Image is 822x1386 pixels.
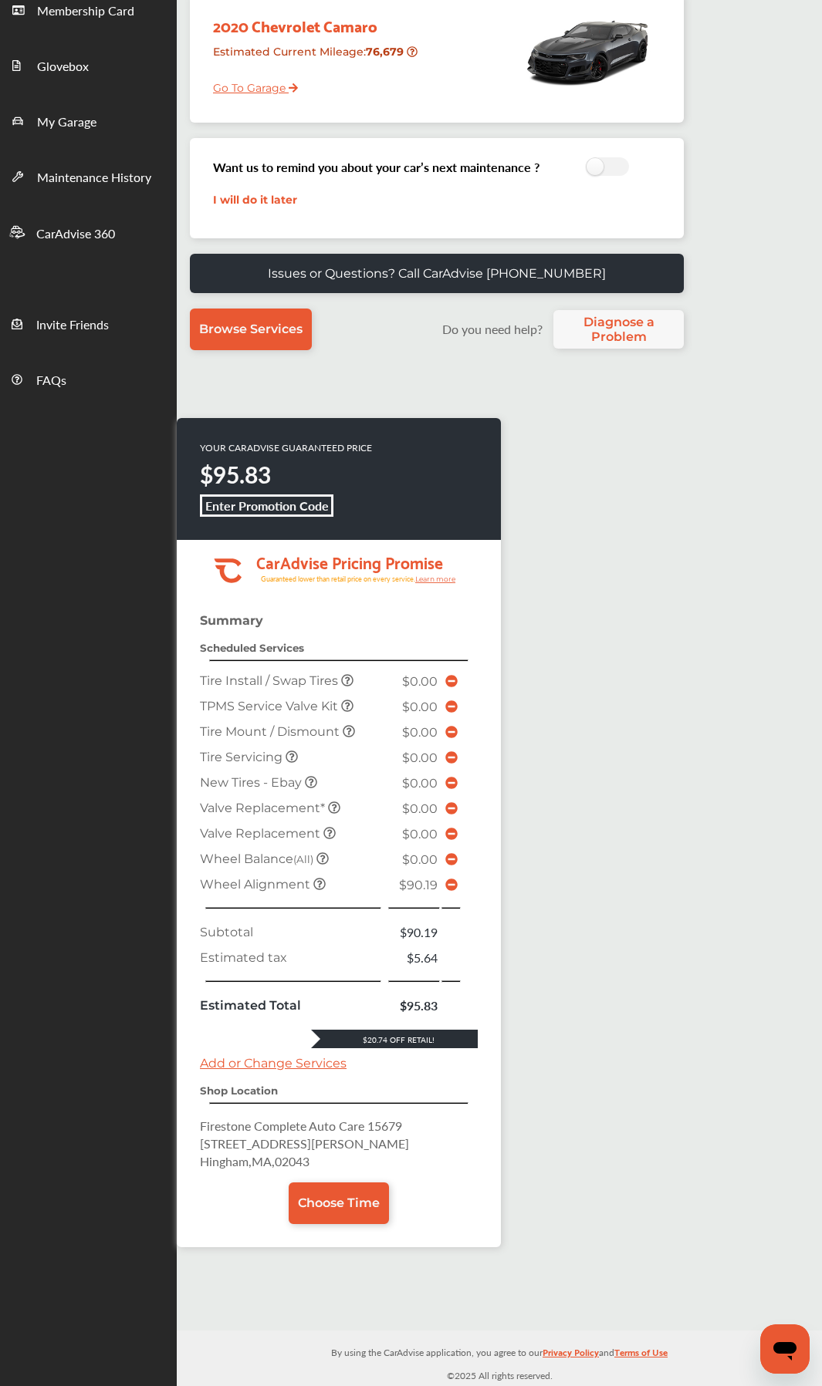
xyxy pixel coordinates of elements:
[435,320,550,338] label: Do you need help?
[256,548,443,575] tspan: CarAdvise Pricing Promise
[200,851,316,866] span: Wheel Balance
[522,1,653,101] img: mobile_13614_st0640_046.jpg
[200,801,328,815] span: Valve Replacement*
[387,945,441,970] td: $5.64
[37,2,134,22] span: Membership Card
[177,1344,822,1360] p: By using the CarAdvise application, you agree to our and
[36,315,109,336] span: Invite Friends
[402,750,438,765] span: $0.00
[402,776,438,791] span: $0.00
[37,168,151,188] span: Maintenance History
[200,1117,402,1135] span: Firestone Complete Auto Care 15679
[200,877,313,892] span: Wheel Alignment
[205,497,329,514] b: Enter Promotion Code
[213,193,297,207] a: I will do it later
[402,852,438,867] span: $0.00
[200,1135,409,1152] span: [STREET_ADDRESS][PERSON_NAME]
[213,158,540,176] h3: Want us to remind you about your car’s next maintenance ?
[402,700,438,714] span: $0.00
[37,57,89,77] span: Glovebox
[36,371,66,391] span: FAQs
[311,1034,478,1045] div: $20.74 Off Retail!
[543,1344,599,1367] a: Privacy Policy
[200,642,304,654] strong: Scheduled Services
[561,315,676,344] span: Diagnose a Problem
[614,1344,668,1367] a: Terms of Use
[200,699,341,713] span: TPMS Service Valve Kit
[415,575,456,583] tspan: Learn more
[196,993,387,1018] td: Estimated Total
[200,724,343,739] span: Tire Mount / Dismount
[200,458,271,491] strong: $95.83
[200,775,305,790] span: New Tires - Ebay
[366,45,407,59] strong: 76,679
[289,1182,389,1224] a: Choose Time
[293,853,313,865] small: (All)
[196,919,387,945] td: Subtotal
[1,148,176,204] a: Maintenance History
[553,310,684,349] a: Diagnose a Problem
[37,113,96,133] span: My Garage
[36,224,115,244] span: CarAdvise 360
[177,1330,822,1386] div: © 2025 All rights reserved.
[1,93,176,148] a: My Garage
[201,69,298,99] a: Go To Garage
[200,1084,278,1097] strong: Shop Location
[190,309,312,350] a: Browse Services
[200,826,323,841] span: Valve Replacement
[200,441,372,454] p: YOUR CARADVISE GUARANTEED PRICE
[200,673,341,688] span: Tire Install / Swap Tires
[387,919,441,945] td: $90.19
[298,1195,380,1210] span: Choose Time
[402,801,438,816] span: $0.00
[200,1056,347,1071] a: Add or Change Services
[200,613,263,628] strong: Summary
[190,254,684,293] a: Issues or Questions? Call CarAdvise [PHONE_NUMBER]
[199,322,303,336] span: Browse Services
[200,750,286,764] span: Tire Servicing
[200,1152,310,1170] span: Hingham , MA , 02043
[201,1,428,39] div: 2020 Chevrolet Camaro
[1,37,176,93] a: Glovebox
[402,725,438,740] span: $0.00
[402,827,438,841] span: $0.00
[261,574,415,584] tspan: Guaranteed lower than retail price on every service.
[760,1324,810,1374] iframe: Button to launch messaging window
[399,878,438,892] span: $90.19
[196,945,387,970] td: Estimated tax
[402,674,438,689] span: $0.00
[268,266,606,281] p: Issues or Questions? Call CarAdvise [PHONE_NUMBER]
[201,39,428,78] div: Estimated Current Mileage :
[387,993,441,1018] td: $95.83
